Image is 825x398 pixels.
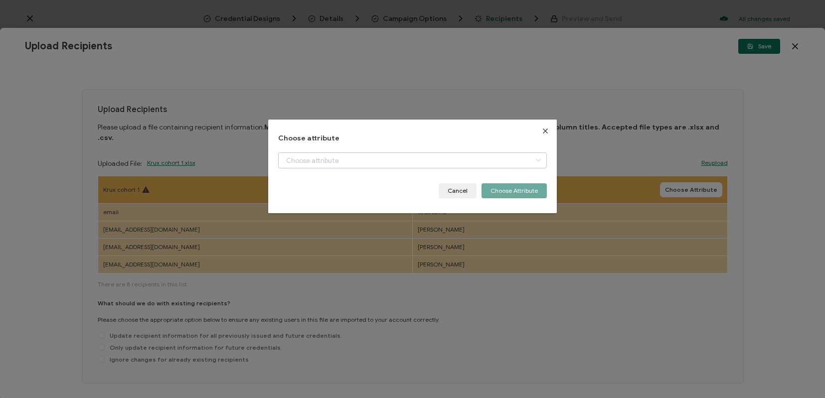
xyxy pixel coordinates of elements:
button: Choose Attribute [482,183,547,198]
input: Choose attribute [278,152,547,168]
button: Close [534,120,557,142]
button: Cancel [439,183,477,198]
iframe: Chat Widget [775,350,825,398]
div: dialog [268,120,557,214]
h1: Choose attribute [278,134,547,143]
